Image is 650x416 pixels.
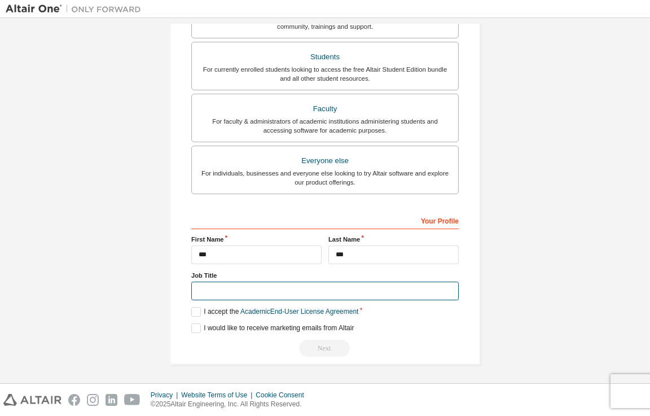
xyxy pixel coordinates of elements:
[199,101,451,117] div: Faculty
[3,394,62,406] img: altair_logo.svg
[199,49,451,65] div: Students
[68,394,80,406] img: facebook.svg
[199,169,451,187] div: For individuals, businesses and everyone else looking to try Altair software and explore our prod...
[328,235,459,244] label: Last Name
[199,117,451,135] div: For faculty & administrators of academic institutions administering students and accessing softwa...
[191,211,459,229] div: Your Profile
[199,153,451,169] div: Everyone else
[106,394,117,406] img: linkedin.svg
[181,391,256,400] div: Website Terms of Use
[191,307,358,317] label: I accept the
[256,391,310,400] div: Cookie Consent
[124,394,140,406] img: youtube.svg
[240,308,358,316] a: Academic End-User License Agreement
[191,340,459,357] div: Please wait while checking email ...
[191,323,354,333] label: I would like to receive marketing emails from Altair
[151,391,181,400] div: Privacy
[191,235,322,244] label: First Name
[199,65,451,83] div: For currently enrolled students looking to access the free Altair Student Edition bundle and all ...
[151,400,311,409] p: © 2025 Altair Engineering, Inc. All Rights Reserved.
[6,3,147,15] img: Altair One
[87,394,99,406] img: instagram.svg
[191,271,459,280] label: Job Title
